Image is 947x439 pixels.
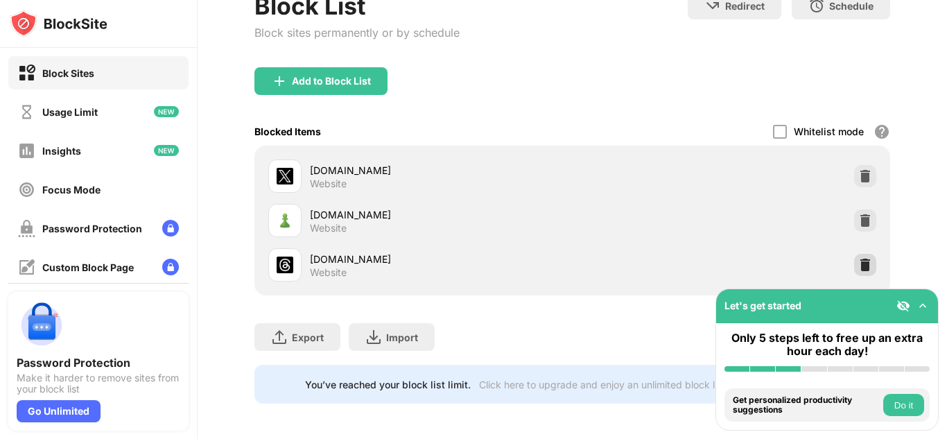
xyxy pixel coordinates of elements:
[18,181,35,198] img: focus-off.svg
[154,145,179,156] img: new-icon.svg
[733,395,880,415] div: Get personalized productivity suggestions
[42,145,81,157] div: Insights
[18,103,35,121] img: time-usage-off.svg
[277,212,293,229] img: favicons
[896,299,910,313] img: eye-not-visible.svg
[162,220,179,236] img: lock-menu.svg
[17,400,101,422] div: Go Unlimited
[310,266,347,279] div: Website
[386,332,418,343] div: Import
[18,259,35,276] img: customize-block-page-off.svg
[154,106,179,117] img: new-icon.svg
[310,207,573,222] div: [DOMAIN_NAME]
[254,26,460,40] div: Block sites permanently or by schedule
[310,222,347,234] div: Website
[42,223,142,234] div: Password Protection
[10,10,107,37] img: logo-blocksite.svg
[42,261,134,273] div: Custom Block Page
[42,106,98,118] div: Usage Limit
[18,64,35,82] img: block-on.svg
[42,184,101,196] div: Focus Mode
[254,126,321,137] div: Blocked Items
[724,300,801,311] div: Let's get started
[17,356,180,370] div: Password Protection
[310,178,347,190] div: Website
[42,67,94,79] div: Block Sites
[18,142,35,160] img: insights-off.svg
[916,299,930,313] img: omni-setup-toggle.svg
[305,379,471,390] div: You’ve reached your block list limit.
[310,163,573,178] div: [DOMAIN_NAME]
[292,76,371,87] div: Add to Block List
[277,257,293,273] img: favicons
[17,300,67,350] img: push-password-protection.svg
[883,394,924,416] button: Do it
[162,259,179,275] img: lock-menu.svg
[310,252,573,266] div: [DOMAIN_NAME]
[479,379,728,390] div: Click here to upgrade and enjoy an unlimited block list.
[18,220,35,237] img: password-protection-off.svg
[724,332,930,358] div: Only 5 steps left to free up an extra hour each day!
[17,372,180,395] div: Make it harder to remove sites from your block list
[277,168,293,184] img: favicons
[292,332,324,343] div: Export
[794,126,864,137] div: Whitelist mode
